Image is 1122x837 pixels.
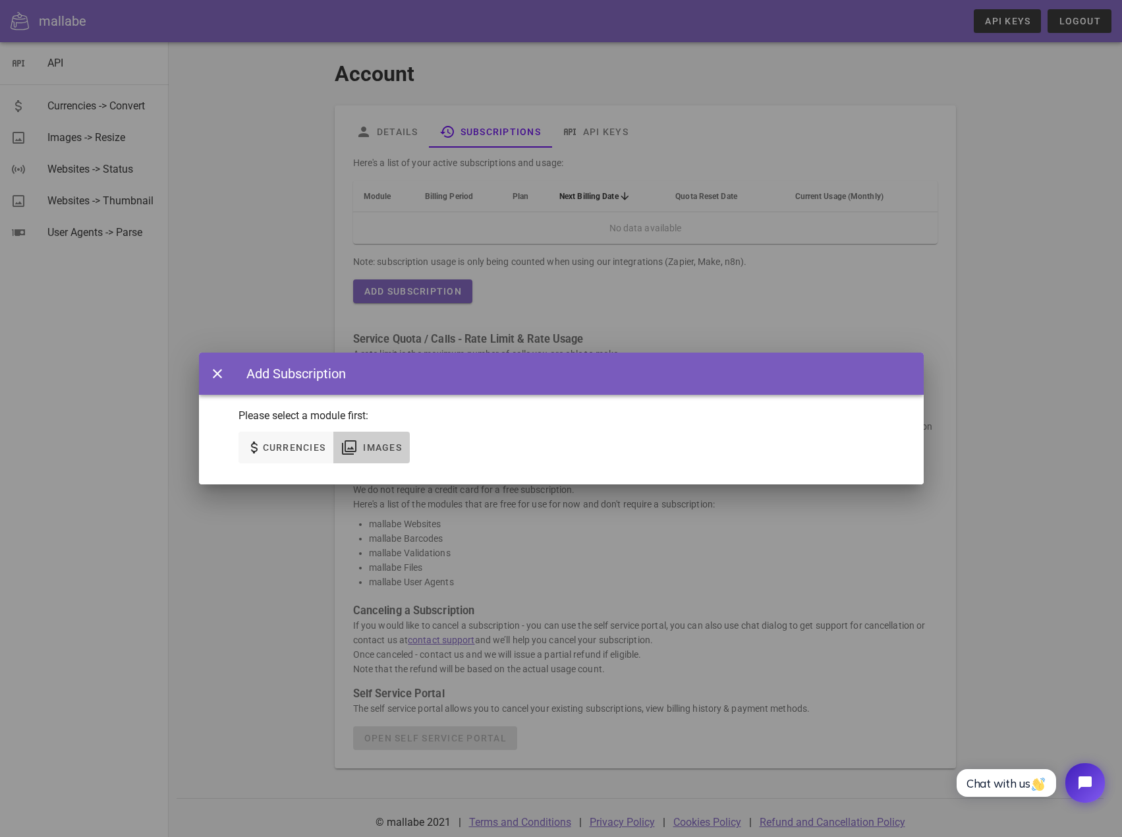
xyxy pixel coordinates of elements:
[238,432,334,463] button: Currencies
[262,442,326,453] span: Currencies
[942,752,1116,814] iframe: Tidio Chat
[333,432,410,463] button: Images
[233,364,346,384] div: Add Subscription
[362,442,402,453] span: Images
[238,408,884,424] p: Please select a module first:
